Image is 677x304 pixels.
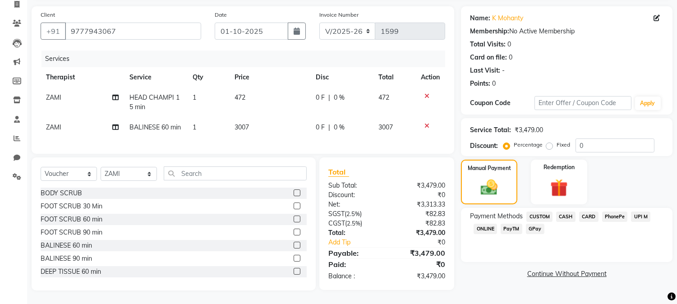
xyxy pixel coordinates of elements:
[235,123,249,131] span: 3007
[41,189,82,198] div: BODY SCRUB
[501,224,522,234] span: PayTM
[129,93,180,111] span: HEAD CHAMPI 15 min
[470,53,507,62] div: Card on file:
[602,212,628,222] span: PhonePe
[373,67,415,88] th: Total
[470,141,498,151] div: Discount:
[470,98,534,108] div: Coupon Code
[470,212,523,221] span: Payment Methods
[229,67,311,88] th: Price
[387,259,452,270] div: ₹0
[319,11,359,19] label: Invoice Number
[187,67,229,88] th: Qty
[387,228,452,238] div: ₹3,479.00
[328,167,349,177] span: Total
[470,40,506,49] div: Total Visits:
[470,66,500,75] div: Last Visit:
[322,219,387,228] div: ( )
[41,51,452,67] div: Services
[215,11,227,19] label: Date
[310,67,373,88] th: Disc
[387,272,452,281] div: ₹3,479.00
[41,267,101,276] div: DEEP TISSUE 60 min
[387,181,452,190] div: ₹3,479.00
[507,40,511,49] div: 0
[631,212,650,222] span: UPI M
[193,123,196,131] span: 1
[387,248,452,258] div: ₹3,479.00
[526,212,553,222] span: CUSTOM
[322,259,387,270] div: Paid:
[41,215,102,224] div: FOOT SCRUB 60 min
[41,241,92,250] div: BALINESE 60 min
[322,272,387,281] div: Balance :
[41,23,66,40] button: +91
[46,93,61,101] span: ZAMI
[415,67,445,88] th: Action
[534,96,631,110] input: Enter Offer / Coupon Code
[398,238,452,247] div: ₹0
[129,123,181,131] span: BALINESE 60 min
[470,14,490,23] div: Name:
[474,224,497,234] span: ONLINE
[328,219,345,227] span: CGST
[193,93,196,101] span: 1
[322,228,387,238] div: Total:
[387,200,452,209] div: ₹3,313.33
[322,238,398,247] a: Add Tip
[514,141,543,149] label: Percentage
[635,97,661,110] button: Apply
[470,27,663,36] div: No Active Membership
[543,163,575,171] label: Redemption
[316,123,325,132] span: 0 F
[328,210,345,218] span: SGST
[328,123,330,132] span: |
[470,79,490,88] div: Points:
[556,212,576,222] span: CASH
[387,190,452,200] div: ₹0
[235,93,245,101] span: 472
[41,67,124,88] th: Therapist
[470,125,511,135] div: Service Total:
[557,141,570,149] label: Fixed
[470,27,509,36] div: Membership:
[46,123,61,131] span: ZAMI
[492,79,496,88] div: 0
[316,93,325,102] span: 0 F
[378,93,389,101] span: 472
[509,53,512,62] div: 0
[322,248,387,258] div: Payable:
[502,66,505,75] div: -
[65,23,201,40] input: Search by Name/Mobile/Email/Code
[322,190,387,200] div: Discount:
[387,219,452,228] div: ₹82.83
[579,212,599,222] span: CARD
[387,209,452,219] div: ₹82.83
[463,269,671,279] a: Continue Without Payment
[322,200,387,209] div: Net:
[526,224,544,234] span: GPay
[346,210,360,217] span: 2.5%
[378,123,393,131] span: 3007
[492,14,523,23] a: K Mohanty
[468,164,511,172] label: Manual Payment
[328,93,330,102] span: |
[41,254,92,263] div: BALINESE 90 min
[41,202,102,211] div: FOOT SCRUB 30 Min
[334,123,345,132] span: 0 %
[515,125,543,135] div: ₹3,479.00
[475,178,502,197] img: _cash.svg
[164,166,307,180] input: Search
[322,209,387,219] div: ( )
[41,11,55,19] label: Client
[545,177,573,199] img: _gift.svg
[322,181,387,190] div: Sub Total:
[347,220,360,227] span: 2.5%
[41,228,102,237] div: FOOT SCRUB 90 min
[124,67,187,88] th: Service
[334,93,345,102] span: 0 %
